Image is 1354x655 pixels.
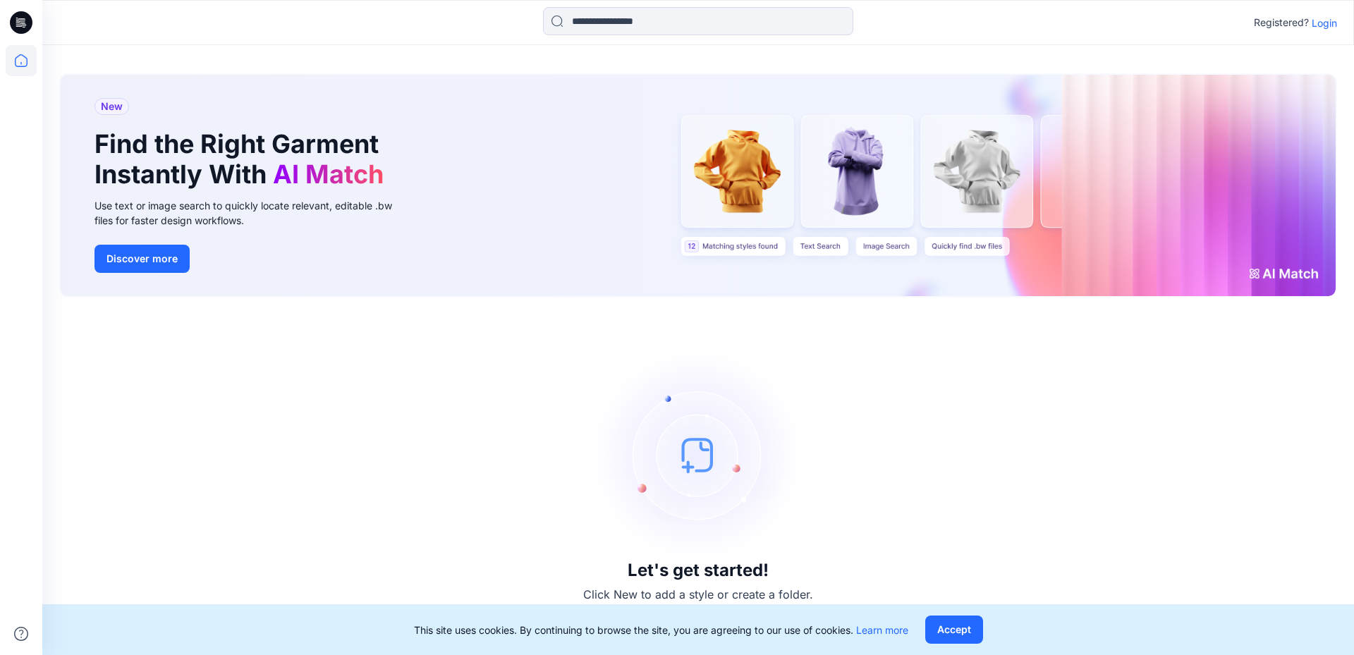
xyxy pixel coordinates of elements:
span: AI Match [273,159,384,190]
p: Login [1312,16,1337,30]
div: Use text or image search to quickly locate relevant, editable .bw files for faster design workflows. [94,198,412,228]
button: Discover more [94,245,190,273]
h3: Let's get started! [628,561,769,580]
p: Registered? [1254,14,1309,31]
p: Click New to add a style or create a folder. [583,586,813,603]
img: empty-state-image.svg [592,349,804,561]
span: New [101,98,123,115]
a: Learn more [856,624,908,636]
button: Accept [925,616,983,644]
h1: Find the Right Garment Instantly With [94,129,391,190]
p: This site uses cookies. By continuing to browse the site, you are agreeing to our use of cookies. [414,623,908,637]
